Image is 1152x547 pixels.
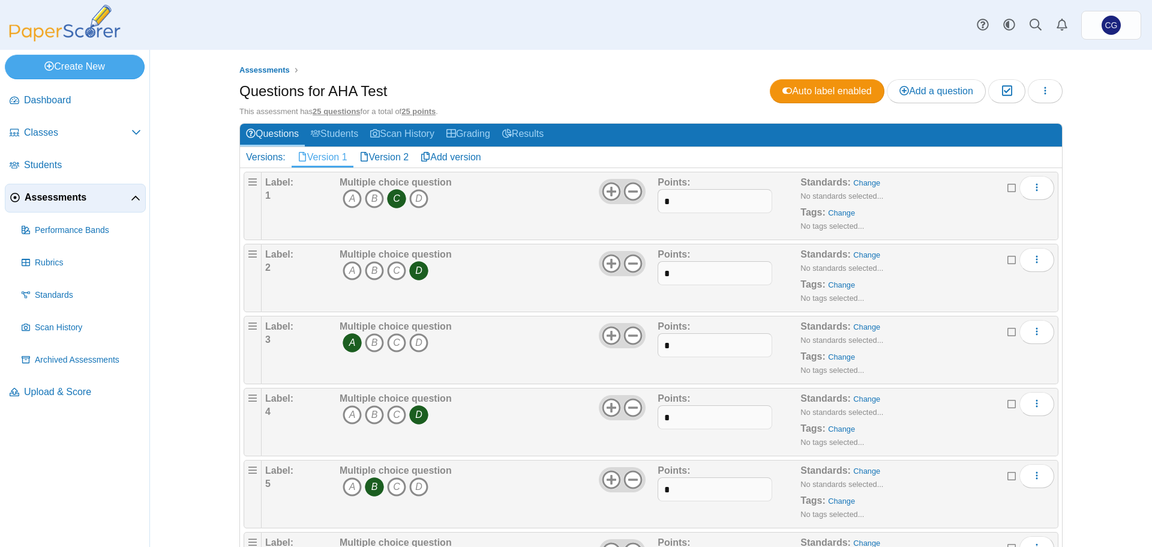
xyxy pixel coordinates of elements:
[265,321,293,331] b: Label:
[365,189,384,208] i: B
[244,388,262,456] div: Drag handle
[387,333,406,352] i: C
[828,425,855,434] a: Change
[365,477,384,497] i: B
[1102,16,1121,35] span: Christopher Gutierrez
[35,354,141,366] span: Archived Assessments
[5,5,125,41] img: PaperScorer
[265,262,271,273] b: 2
[265,177,293,187] b: Label:
[658,249,690,259] b: Points:
[496,124,550,146] a: Results
[340,177,452,187] b: Multiple choice question
[800,393,851,403] b: Standards:
[340,321,452,331] b: Multiple choice question
[800,465,851,476] b: Standards:
[853,250,880,259] a: Change
[658,321,690,331] b: Points:
[340,249,452,259] b: Multiple choice question
[17,313,146,342] a: Scan History
[239,81,387,101] h1: Questions for AHA Test
[244,244,262,312] div: Drag handle
[24,126,131,139] span: Classes
[35,322,141,334] span: Scan History
[658,465,690,476] b: Points:
[828,352,855,361] a: Change
[782,86,872,96] span: Auto label enabled
[365,261,384,280] i: B
[387,261,406,280] i: C
[244,460,262,528] div: Drag handle
[265,393,293,403] b: Label:
[800,321,851,331] b: Standards:
[340,465,452,476] b: Multiple choice question
[343,261,362,280] i: A
[387,477,406,497] i: C
[24,159,141,172] span: Students
[305,124,364,146] a: Students
[35,257,141,269] span: Rubrics
[265,249,293,259] b: Label:
[236,63,293,78] a: Assessments
[887,79,986,103] a: Add a question
[800,351,825,361] b: Tags:
[770,79,884,103] a: Auto label enabled
[343,333,362,352] i: A
[5,184,146,213] a: Assessments
[343,405,362,425] i: A
[401,107,436,116] u: 25 points
[409,189,428,208] i: D
[365,405,384,425] i: B
[800,408,883,417] small: No standards selected...
[800,264,883,273] small: No standards selected...
[800,438,864,447] small: No tags selected...
[5,55,145,79] a: Create New
[24,385,141,399] span: Upload & Score
[828,208,855,217] a: Change
[853,394,880,403] a: Change
[1019,320,1054,344] button: More options
[239,106,1063,117] div: This assessment has for a total of .
[800,336,883,345] small: No standards selected...
[340,393,452,403] b: Multiple choice question
[17,216,146,245] a: Performance Bands
[800,510,864,519] small: No tags selected...
[5,86,146,115] a: Dashboard
[244,316,262,384] div: Drag handle
[800,177,851,187] b: Standards:
[409,405,428,425] i: D
[5,119,146,148] a: Classes
[35,225,141,237] span: Performance Bands
[440,124,496,146] a: Grading
[239,65,290,74] span: Assessments
[265,190,271,201] b: 1
[1019,464,1054,488] button: More options
[343,477,362,497] i: A
[800,192,883,201] small: No standards selected...
[1081,11,1141,40] a: Christopher Gutierrez
[24,94,141,107] span: Dashboard
[265,465,293,476] b: Label:
[800,222,864,231] small: No tags selected...
[658,393,690,403] b: Points:
[17,281,146,310] a: Standards
[800,423,825,434] b: Tags:
[415,147,487,168] a: Add version
[353,147,415,168] a: Version 2
[364,124,440,146] a: Scan History
[800,294,864,303] small: No tags selected...
[1105,21,1118,29] span: Christopher Gutierrez
[853,467,880,476] a: Change
[35,289,141,301] span: Standards
[800,279,825,289] b: Tags:
[800,495,825,506] b: Tags:
[25,191,131,204] span: Assessments
[343,189,362,208] i: A
[828,280,855,289] a: Change
[17,346,146,375] a: Archived Assessments
[5,151,146,180] a: Students
[387,405,406,425] i: C
[240,124,305,146] a: Questions
[1019,176,1054,200] button: More options
[5,33,125,43] a: PaperScorer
